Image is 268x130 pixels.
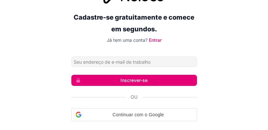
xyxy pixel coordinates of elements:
div: Continuar com o Google [71,108,197,121]
a: Entrar [149,37,162,43]
font: Cadastre-se gratuitamente e comece em segundos. [74,13,194,33]
button: Inscrever-se [71,75,197,86]
font: Continuar com o Google [113,112,164,117]
input: Endereço de email [71,57,197,67]
font: Ou [131,94,137,100]
font: Já tem uma conta? [107,37,148,43]
font: Inscrever-se [120,77,148,83]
